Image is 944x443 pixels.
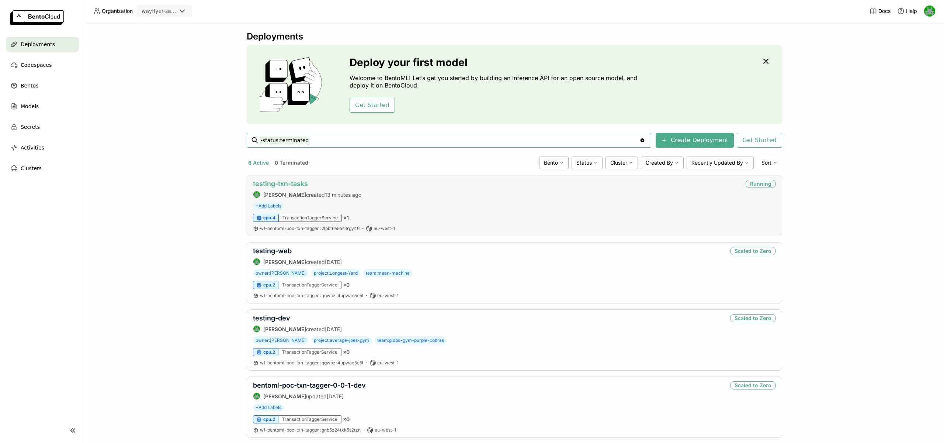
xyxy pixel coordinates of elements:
span: owner:[PERSON_NAME] [253,336,308,344]
button: Get Started [737,133,782,148]
span: Bentos [21,81,38,90]
span: team:mean-machine [363,269,412,277]
span: Models [21,102,39,111]
span: wf-bentoml-poc-txn-tagger 2lpbt6e5as3rgy46 [260,226,360,231]
span: Created By [646,159,673,166]
a: Activities [6,140,79,155]
div: created [253,258,342,265]
span: Cluster [610,159,627,166]
span: Sort [761,159,771,166]
strong: [PERSON_NAME] [263,192,306,198]
div: Deployments [247,31,782,42]
a: testing-dev [253,314,290,322]
span: wf-bentoml-poc-txn-tagger qqwbzr4upwae5e5l [260,360,363,365]
div: Cluster [605,157,638,169]
span: team:globo-gym-purple-cobras [375,336,447,344]
div: Running [746,180,776,188]
span: : [320,360,321,365]
div: Scaled to Zero [730,247,776,255]
span: +Add Labels [253,202,284,210]
span: : [320,427,321,433]
button: Create Deployment [656,133,734,148]
a: wf-bentoml-poc-txn-tagger:qqwbzr4upwae5e5l [260,293,363,299]
span: Docs [878,8,891,14]
span: Deployments [21,40,55,49]
span: eu-west-1 [377,360,399,366]
span: : [320,226,321,231]
a: Secrets [6,120,79,134]
div: Scaled to Zero [730,314,776,322]
span: owner:[PERSON_NAME] [253,269,308,277]
div: updated [253,392,366,400]
span: [DATE] [325,259,342,265]
img: Sean Hickey [924,6,935,17]
span: × 0 [343,349,350,356]
span: Bento [544,159,558,166]
span: Status [576,159,592,166]
input: Search [260,134,639,146]
a: testing-web [253,247,292,255]
a: Docs [870,7,891,15]
a: bentoml-poc-txn-tagger-0-0-1-dev [253,381,366,389]
strong: [PERSON_NAME] [263,259,306,265]
span: project:average-joes-gym [311,336,372,344]
button: 6 Active [247,158,270,168]
strong: [PERSON_NAME] [263,326,306,332]
div: Scaled to Zero [730,381,776,389]
a: Codespaces [6,58,79,72]
div: Created By [641,157,684,169]
span: eu-west-1 [374,226,395,231]
a: wf-bentoml-poc-txn-tagger:2lpbt6e5as3rgy46 [260,226,360,231]
a: Bentos [6,78,79,93]
span: × 0 [343,416,350,423]
span: Clusters [21,164,42,173]
img: Sean Hickey [253,191,260,198]
div: Recently Updated By [687,157,754,169]
p: Welcome to BentoML! Let’s get you started by building an Inference API for an open source model, ... [350,74,641,89]
svg: Clear value [639,137,645,143]
span: Secrets [21,123,40,131]
img: Sean Hickey [253,258,260,265]
span: [DATE] [325,326,342,332]
div: Sort [757,157,782,169]
img: logo [10,10,64,25]
span: cpu.2 [263,416,275,422]
span: project:Longest-Yard [311,269,360,277]
div: Status [572,157,603,169]
img: cover onboarding [253,57,332,112]
a: Deployments [6,37,79,52]
img: Sean Hickey [253,326,260,332]
a: wf-bentoml-poc-txn-tagger:gnb5z24txk5s2tzn [260,427,361,433]
a: Clusters [6,161,79,176]
span: cpu.2 [263,282,275,288]
span: +Add Labels [253,403,284,412]
div: wayflyer-sandbox [142,7,176,15]
span: [DATE] [327,393,344,399]
h3: Deploy your first model [350,56,641,68]
strong: [PERSON_NAME] [263,393,306,399]
img: Sean Hickey [253,393,260,399]
button: Get Started [350,98,395,113]
div: TransactionTaggerService [278,348,341,356]
span: 13 minutes ago [325,192,361,198]
span: wf-bentoml-poc-txn-tagger qqwbzr4upwae5e5l [260,293,363,298]
span: Codespaces [21,61,52,69]
span: eu-west-1 [375,427,396,433]
span: : [320,293,321,298]
span: × 0 [343,282,350,288]
a: Models [6,99,79,114]
span: Help [906,8,917,14]
span: cpu.4 [263,215,275,221]
span: Organization [102,8,133,14]
div: TransactionTaggerService [279,214,342,222]
div: Help [897,7,917,15]
a: wf-bentoml-poc-txn-tagger:qqwbzr4upwae5e5l [260,360,363,366]
div: created [253,191,361,198]
div: created [253,325,342,333]
span: Recently Updated By [691,159,743,166]
span: wf-bentoml-poc-txn-tagger gnb5z24txk5s2tzn [260,427,361,433]
a: testing-txn-tasks [253,180,308,188]
div: TransactionTaggerService [278,281,341,289]
span: × 1 [343,214,349,221]
button: 0 Terminated [273,158,310,168]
